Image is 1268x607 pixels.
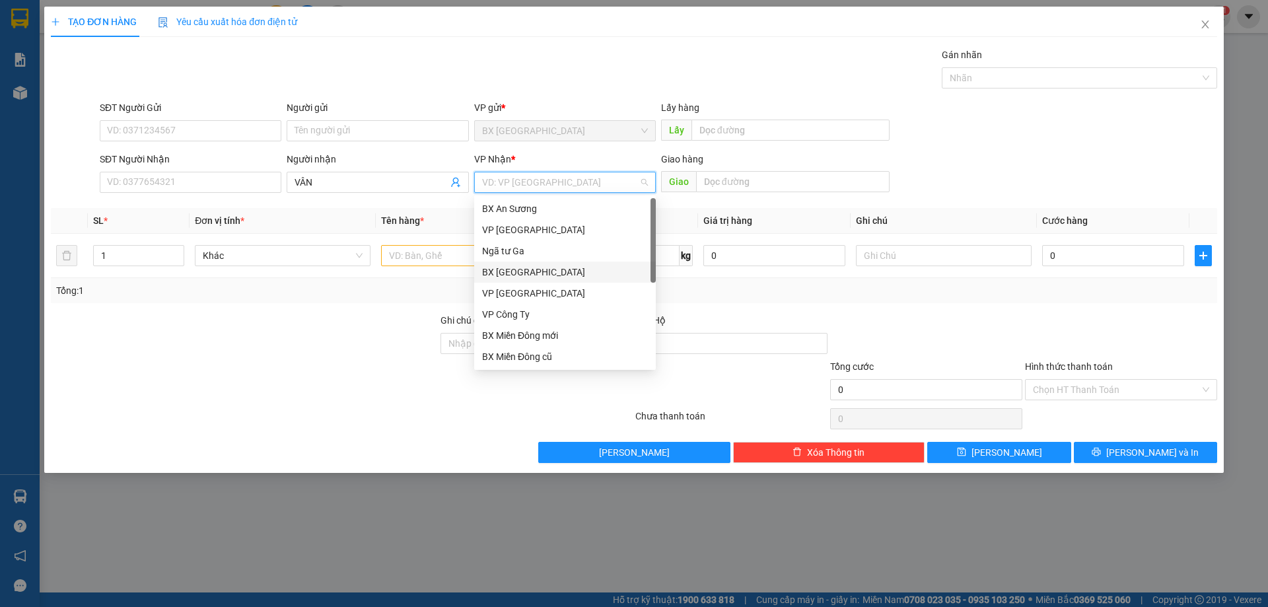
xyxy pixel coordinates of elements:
button: [PERSON_NAME] [538,442,730,463]
button: deleteXóa Thông tin [733,442,925,463]
span: Thu Hộ [635,315,666,326]
div: VP Tân Bình [474,219,656,240]
div: BX An Sương [482,201,648,216]
div: VP Công Ty [474,304,656,325]
span: [PERSON_NAME] [971,445,1042,460]
span: BX Quảng Ngãi ĐT: [47,46,184,71]
div: BX Miền Đông mới [482,328,648,343]
div: VP gửi [474,100,656,115]
div: Ngã tư Ga [474,240,656,262]
div: BX An Sương [474,198,656,219]
span: plus [1195,250,1211,261]
input: Dọc đường [696,171,890,192]
span: TẠO ĐƠN HÀNG [51,17,137,27]
span: save [957,447,966,458]
span: Gửi: [5,76,24,89]
span: Giao [661,171,696,192]
span: [PERSON_NAME] và In [1106,445,1199,460]
div: Người nhận [287,152,468,166]
span: Giao hàng [661,154,703,164]
div: VP [GEOGRAPHIC_DATA] [482,286,648,301]
button: printer[PERSON_NAME] và In [1074,442,1217,463]
div: VP Hà Nội [474,283,656,304]
input: VD: Bàn, Ghế [381,245,557,266]
span: plus [51,17,60,26]
span: Yêu cầu xuất hóa đơn điện tử [158,17,297,27]
div: SĐT Người Gửi [100,100,281,115]
span: BX [GEOGRAPHIC_DATA] - [24,76,148,89]
div: BX Quảng Ngãi [474,262,656,283]
span: Nhận: [5,92,157,118]
input: Ghi chú đơn hàng [440,333,633,354]
div: BX Miền Đông cũ [474,346,656,367]
div: Tổng: 1 [56,283,489,298]
span: Lấy [661,120,691,141]
th: Ghi chú [851,208,1037,234]
span: 0941 78 2525 [47,46,184,71]
div: Chưa thanh toán [634,409,829,432]
span: delete [792,447,802,458]
span: user-add [450,177,461,188]
input: 0 [703,245,845,266]
span: Đơn vị tính [195,215,244,226]
strong: CÔNG TY CP BÌNH TÂM [47,7,179,44]
button: save[PERSON_NAME] [927,442,1071,463]
span: VP [GEOGRAPHIC_DATA] - [5,92,157,118]
label: Ghi chú đơn hàng [440,315,513,326]
span: Khác [203,246,363,266]
img: logo [5,10,45,69]
div: BX Miền Đông mới [474,325,656,346]
label: Hình thức thanh toán [1025,361,1113,372]
span: SL [93,215,104,226]
span: Tổng cước [830,361,874,372]
div: BX Miền Đông cũ [482,349,648,364]
span: Xóa Thông tin [807,445,864,460]
input: Dọc đường [691,120,890,141]
label: Gán nhãn [942,50,982,60]
div: BX [GEOGRAPHIC_DATA] [482,265,648,279]
span: BX Quảng Ngãi [482,121,648,141]
img: icon [158,17,168,28]
input: Ghi Chú [856,245,1032,266]
div: SĐT Người Nhận [100,152,281,166]
div: VP [GEOGRAPHIC_DATA] [482,223,648,237]
div: Ngã tư Ga [482,244,648,258]
span: kg [680,245,693,266]
div: Người gửi [287,100,468,115]
span: Lấy hàng [661,102,699,113]
span: Cước hàng [1042,215,1088,226]
button: delete [56,245,77,266]
span: Tên hàng [381,215,424,226]
button: plus [1195,245,1212,266]
span: printer [1092,447,1101,458]
span: close [1200,19,1211,30]
span: Giá trị hàng [703,215,752,226]
span: VP Nhận [474,154,511,164]
button: Close [1187,7,1224,44]
div: VP Công Ty [482,307,648,322]
span: [PERSON_NAME] [599,445,670,460]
